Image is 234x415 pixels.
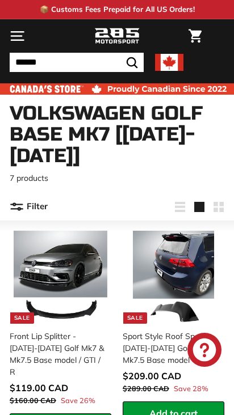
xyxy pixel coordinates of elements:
[10,382,68,393] span: $119.00 CAD
[94,27,140,46] img: Logo_285_Motorsport_areodynamics_components
[123,312,147,324] div: Sale
[10,172,224,184] p: 7 products
[61,395,95,406] span: Save 26%
[184,333,225,370] inbox-online-store-chat: Shopify online store chat
[123,384,169,393] span: $289.00 CAD
[10,53,144,72] input: Search
[10,396,56,405] span: $160.00 CAD
[10,312,34,324] div: Sale
[183,20,207,52] a: Cart
[123,226,224,401] a: Sale Sport Style Roof Spoiler - [DATE]-[DATE] Golf Mk7 & Mk7.5 Base model Save 28%
[10,226,111,413] a: Sale Front Lip Splitter - [DATE]-[DATE] Golf Mk7 & Mk7.5 Base model / GTI / R Save 26%
[174,383,208,394] span: Save 28%
[123,331,218,366] div: Sport Style Roof Spoiler - [DATE]-[DATE] Golf Mk7 & Mk7.5 Base model
[10,193,48,221] button: Filter
[10,103,224,167] h1: Volkswagen Golf Base Mk7 [[DATE]-[DATE]]
[10,331,105,378] div: Front Lip Splitter - [DATE]-[DATE] Golf Mk7 & Mk7.5 Base model / GTI / R
[123,370,181,382] span: $209.00 CAD
[40,4,195,15] p: 📦 Customs Fees Prepaid for All US Orders!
